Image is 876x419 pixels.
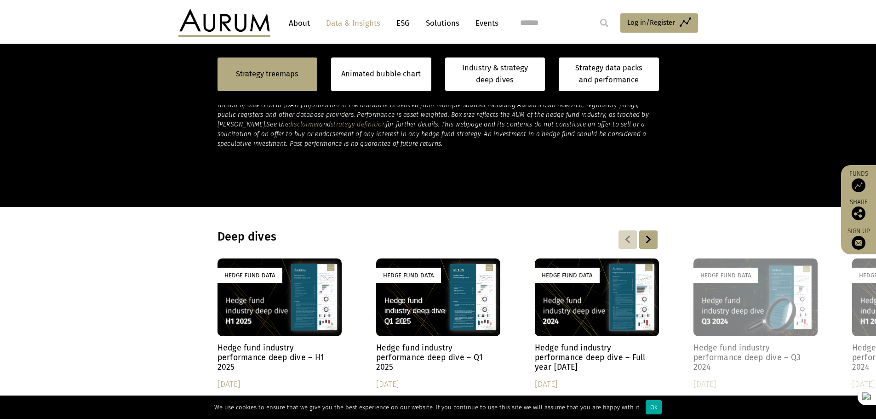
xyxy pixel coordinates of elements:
[319,121,331,128] em: and
[284,15,315,32] a: About
[852,236,865,250] img: Sign up to our newsletter
[852,207,865,220] img: Share this post
[178,9,270,37] img: Aurum
[376,268,441,283] div: Hedge Fund Data
[266,121,288,128] em: See the
[846,170,871,192] a: Funds
[559,57,659,91] a: Strategy data packs and performance
[693,268,758,283] div: Hedge Fund Data
[218,378,342,391] div: [DATE]
[535,343,659,372] h4: Hedge fund industry performance deep dive – Full year [DATE]
[392,15,414,32] a: ESG
[535,268,600,283] div: Hedge Fund Data
[218,101,649,128] em: Information in the database is derived from multiple sources including Aurum’s own research, regu...
[218,343,342,372] h4: Hedge fund industry performance deep dive – H1 2025
[376,378,500,391] div: [DATE]
[595,14,613,32] input: Submit
[471,15,498,32] a: Events
[218,92,639,109] em: Source: Aurum’s proprietary Hedge Fund Data Engine database containing data on around 3,100 activ...
[693,343,818,372] h4: Hedge fund industry performance deep dive – Q3 2024
[341,68,421,80] a: Animated bubble chart
[421,15,464,32] a: Solutions
[646,400,662,414] div: Ok
[846,227,871,250] a: Sign up
[218,121,647,148] em: for further details. This webpage and its contents do not constitute an offer to sell or a solici...
[288,121,320,128] a: disclaimer
[331,121,386,128] a: strategy definition
[846,199,871,220] div: Share
[236,68,298,80] a: Strategy treemaps
[218,230,540,244] h3: Deep dives
[445,57,545,91] a: Industry & strategy deep dives
[218,268,282,283] div: Hedge Fund Data
[376,343,500,372] h4: Hedge fund industry performance deep dive – Q1 2025
[321,15,385,32] a: Data & Insights
[693,378,818,391] div: [DATE]
[620,13,698,33] a: Log in/Register
[852,178,865,192] img: Access Funds
[627,17,675,28] span: Log in/Register
[535,378,659,391] div: [DATE]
